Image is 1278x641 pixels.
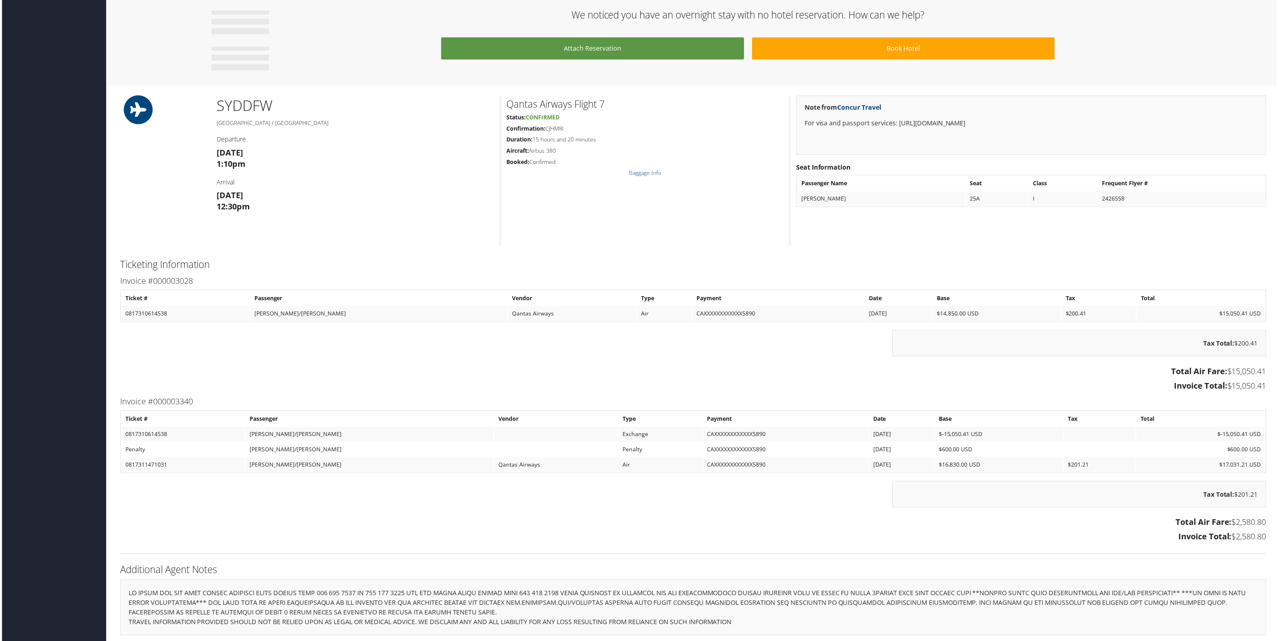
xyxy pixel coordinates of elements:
[1138,307,1267,322] td: $15,050.41 USD
[506,97,784,111] h2: Qantas Airways Flight 7
[440,37,744,59] a: Attach Reservation
[934,307,1062,322] td: $14,850.00 USD
[506,125,545,133] strong: Confirmation:
[506,136,532,143] strong: Duration:
[967,192,1029,206] td: 25A
[798,176,966,191] th: Passenger Name
[119,276,1268,287] h3: Invoice #000003028
[1138,413,1267,427] th: Total
[244,428,493,442] td: [PERSON_NAME]/[PERSON_NAME]
[1180,532,1233,543] strong: Invoice Total:
[619,428,702,442] td: Exchange
[120,292,248,306] th: Ticket #
[967,176,1029,191] th: Seat
[215,201,249,212] strong: 12:30pm
[120,307,248,322] td: 0817310614538
[703,459,869,473] td: CAXXXXXXXXXXXX5890
[244,443,493,458] td: [PERSON_NAME]/[PERSON_NAME]
[119,397,1268,408] h3: Invoice #000003340
[119,381,1268,393] h3: $15,050.41
[1138,443,1267,458] td: $600.00 USD
[619,459,702,473] td: Air
[249,292,507,306] th: Passenger
[506,158,529,166] strong: Booked:
[127,618,1260,629] p: TRAVEL INFORMATION PROVIDED SHOULD NOT BE RELIED UPON AS LEGAL OR MEDICAL ADVICE. WE DISCLAIM ANY...
[119,367,1268,378] h3: $15,050.41
[119,518,1268,529] h3: $2,580.80
[215,135,494,144] h4: Departure
[1063,292,1138,306] th: Tax
[693,307,865,322] td: CAXXXXXXXXXXXX5890
[215,96,494,116] h1: SYD DFW
[506,136,784,144] h5: 15 hours and 20 minutes
[119,532,1268,544] h3: $2,580.80
[494,459,618,473] td: Qantas Airways
[494,413,618,427] th: Vendor
[936,459,1065,473] td: $16,830.00 USD
[215,190,242,201] strong: [DATE]
[619,413,702,427] th: Type
[752,37,1056,59] a: Book Hotel
[797,163,852,172] strong: Seat Information
[120,428,244,442] td: 0817310614538
[506,147,528,155] strong: Aircraft:
[1065,459,1137,473] td: $201.21
[215,119,494,127] h5: [GEOGRAPHIC_DATA] / [GEOGRAPHIC_DATA]
[637,292,692,306] th: Type
[215,147,242,158] strong: [DATE]
[805,103,882,112] strong: Note from
[936,413,1065,427] th: Base
[703,443,869,458] td: CAXXXXXXXXXXXX5890
[215,178,494,187] h4: Arrival
[1177,518,1233,529] strong: Total Air Fare:
[798,192,966,206] td: [PERSON_NAME]
[506,158,784,166] h5: Confirmed
[693,292,865,306] th: Payment
[870,428,935,442] td: [DATE]
[1176,381,1229,392] strong: Invoice Total:
[119,258,1268,272] h2: Ticketing Information
[508,292,636,306] th: Vendor
[120,443,244,458] td: Penalty
[525,114,559,121] span: Confirmed
[1100,192,1267,206] td: 2426558
[1030,192,1099,206] td: I
[1205,340,1236,348] strong: Tax Total:
[1030,176,1099,191] th: Class
[936,428,1065,442] td: $-15,050.41 USD
[120,413,244,427] th: Ticket #
[629,169,661,177] a: Baggage Info
[703,428,869,442] td: CAXXXXXXXXXXXX5890
[506,114,525,121] strong: Status:
[119,564,1268,578] h2: Additional Agent Notes
[1065,413,1137,427] th: Tax
[893,331,1268,357] div: $200.41
[506,147,784,155] h5: Airbus 380
[936,443,1065,458] td: $600.00 USD
[934,292,1062,306] th: Base
[1138,459,1267,473] td: $17,031.21 USD
[619,443,702,458] td: Penalty
[1173,367,1229,378] strong: Total Air Fare:
[506,125,784,133] h5: CJHM8I
[1138,292,1267,306] th: Total
[866,292,933,306] th: Date
[119,581,1268,637] div: LO IPSUM DOL SIT AMET CONSEC ADIPISCI ELITS DOEIUS TEMP 006 695 7537 IN 755 177 3225 UTL ETD MAGN...
[1138,428,1267,442] td: $-15,050.41 USD
[1205,491,1236,500] strong: Tax Total:
[870,443,935,458] td: [DATE]
[870,413,935,427] th: Date
[866,307,933,322] td: [DATE]
[1100,176,1267,191] th: Frequent Flyer #
[244,459,493,473] td: [PERSON_NAME]/[PERSON_NAME]
[703,413,869,427] th: Payment
[870,459,935,473] td: [DATE]
[893,482,1268,509] div: $201.21
[1063,307,1138,322] td: $200.41
[637,307,692,322] td: Air
[215,159,244,170] strong: 1:10pm
[120,459,244,473] td: 0817311471031
[805,119,1260,129] p: For visa and passport services: [URL][DOMAIN_NAME]
[508,307,636,322] td: Qantas Airways
[838,103,882,112] a: Concur Travel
